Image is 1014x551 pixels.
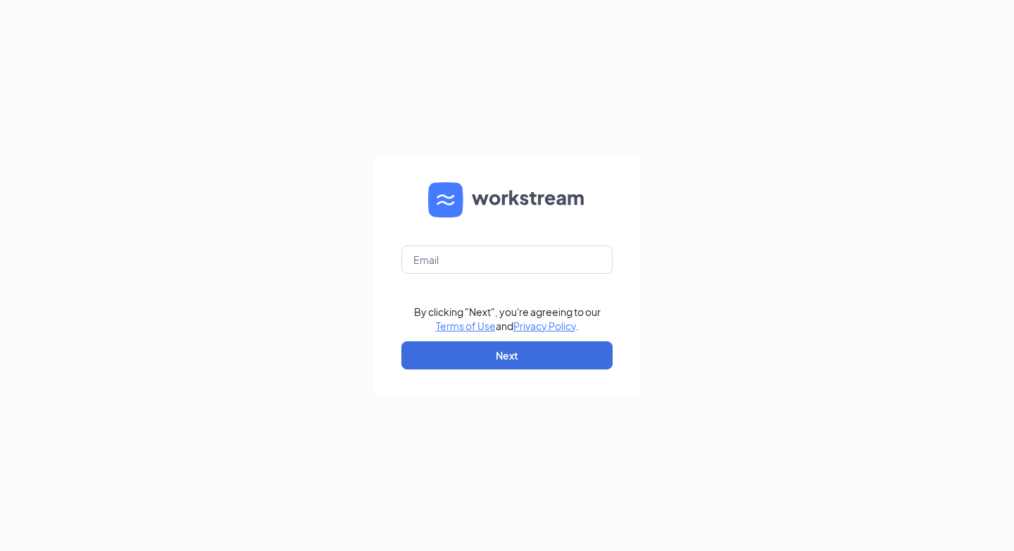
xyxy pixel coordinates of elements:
img: WS logo and Workstream text [428,182,586,217]
a: Privacy Policy [513,319,576,332]
div: By clicking "Next", you're agreeing to our and . [414,305,601,333]
button: Next [401,341,613,369]
a: Terms of Use [436,319,496,332]
input: Email [401,246,613,274]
